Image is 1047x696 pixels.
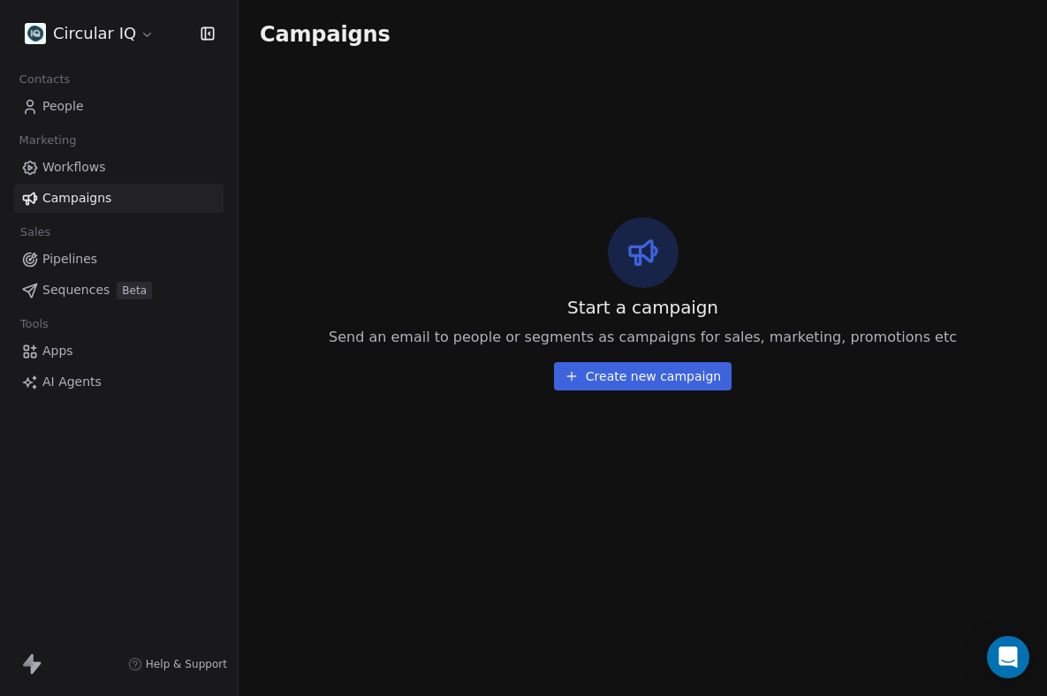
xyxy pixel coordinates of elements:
span: Marketing [11,127,84,154]
a: AI Agents [14,367,224,397]
a: Workflows [14,153,224,182]
span: Sequences [42,281,110,299]
span: Campaigns [42,189,111,208]
button: Circular IQ [21,19,158,49]
span: Contacts [11,66,78,93]
div: Open Intercom Messenger [987,636,1029,678]
a: Help & Support [128,657,227,671]
a: SequencesBeta [14,276,224,305]
span: Campaigns [260,21,391,46]
span: Sales [12,219,58,246]
span: People [42,97,84,116]
a: Apps [14,337,224,366]
span: Apps [42,342,73,360]
img: Linlkedin%20LogoMark.png [25,23,46,44]
span: Help & Support [146,657,227,671]
span: Workflows [42,158,106,177]
span: Tools [12,311,56,337]
button: Create new campaign [554,362,732,390]
span: Pipelines [42,250,97,269]
a: People [14,92,224,121]
a: Pipelines [14,245,224,274]
span: Circular IQ [53,22,136,45]
span: Beta [117,282,152,299]
a: Campaigns [14,184,224,213]
span: Start a campaign [567,295,718,320]
span: AI Agents [42,373,102,391]
span: Send an email to people or segments as campaigns for sales, marketing, promotions etc [329,327,957,348]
